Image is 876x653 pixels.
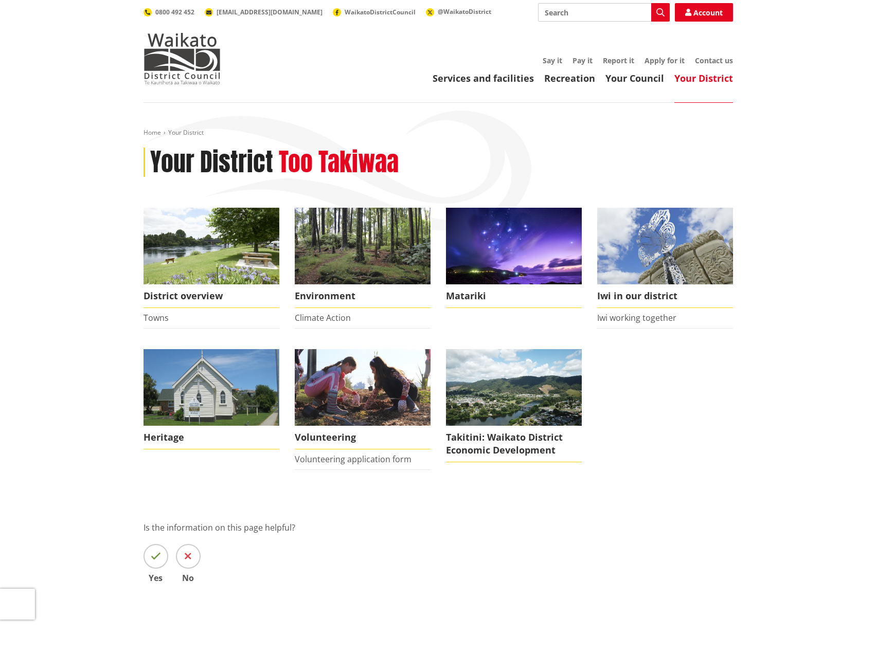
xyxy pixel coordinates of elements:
[543,56,562,65] a: Say it
[597,312,676,323] a: Iwi working together
[605,72,664,84] a: Your Council
[144,208,279,284] img: Ngaruawahia 0015
[438,7,491,16] span: @WaikatoDistrict
[544,72,595,84] a: Recreation
[168,128,204,137] span: Your District
[597,208,733,284] img: Turangawaewae Ngaruawahia
[433,72,534,84] a: Services and facilities
[573,56,593,65] a: Pay it
[675,3,733,22] a: Account
[150,148,273,177] h1: Your District
[295,208,431,284] img: biodiversity- Wright's Bush_16x9 crop
[446,284,582,308] span: Matariki
[205,8,323,16] a: [EMAIL_ADDRESS][DOMAIN_NAME]
[295,312,351,323] a: Climate Action
[144,426,279,449] span: Heritage
[603,56,634,65] a: Report it
[144,349,279,426] img: Raglan Church
[144,33,221,84] img: Waikato District Council - Te Kaunihera aa Takiwaa o Waikato
[176,574,201,582] span: No
[155,8,194,16] span: 0800 492 452
[144,521,733,534] p: Is the information on this page helpful?
[446,426,582,462] span: Takitini: Waikato District Economic Development
[538,3,670,22] input: Search input
[295,426,431,449] span: Volunteering
[144,208,279,308] a: Ngaruawahia 0015 District overview
[279,148,399,177] h2: Too Takiwaa
[144,128,161,137] a: Home
[144,574,168,582] span: Yes
[645,56,685,65] a: Apply for it
[144,312,169,323] a: Towns
[295,349,431,426] img: volunteer icon
[345,8,416,16] span: WaikatoDistrictCouncil
[695,56,733,65] a: Contact us
[446,208,582,308] a: Matariki
[597,284,733,308] span: Iwi in our district
[597,208,733,308] a: Turangawaewae Ngaruawahia Iwi in our district
[674,72,733,84] a: Your District
[295,208,431,308] a: Environment
[333,8,416,16] a: WaikatoDistrictCouncil
[144,8,194,16] a: 0800 492 452
[446,208,582,284] img: Matariki over Whiaangaroa
[295,454,412,465] a: Volunteering application form
[144,349,279,449] a: Raglan Church Heritage
[446,349,582,426] img: ngaaruawaahia
[426,7,491,16] a: @WaikatoDistrict
[144,284,279,308] span: District overview
[217,8,323,16] span: [EMAIL_ADDRESS][DOMAIN_NAME]
[295,349,431,449] a: volunteer icon Volunteering
[144,129,733,137] nav: breadcrumb
[446,349,582,462] a: Takitini: Waikato District Economic Development
[295,284,431,308] span: Environment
